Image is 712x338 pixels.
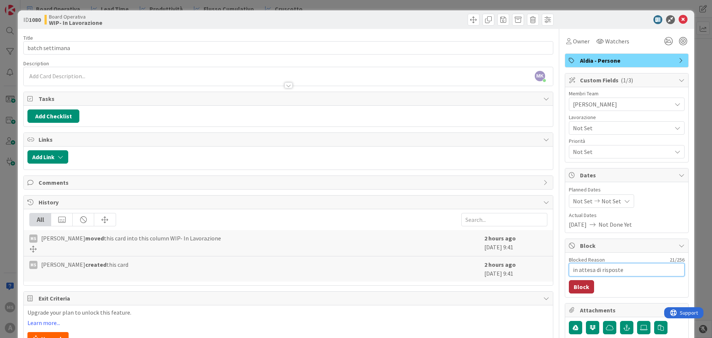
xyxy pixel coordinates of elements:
[607,256,685,263] div: 21 / 256
[573,147,672,156] span: Not Set
[580,56,675,65] span: Aldia - Persone
[49,20,102,26] b: WIP- In Lavorazione
[569,138,685,144] div: Priorità
[573,197,593,206] span: Not Set
[23,15,41,24] span: ID
[39,94,540,103] span: Tasks
[535,71,545,81] span: MK
[16,1,34,10] span: Support
[580,241,675,250] span: Block
[569,91,685,96] div: Membri Team
[39,294,540,303] span: Exit Criteria
[580,171,675,180] span: Dates
[569,186,685,194] span: Planned Dates
[23,60,49,67] span: Description
[569,115,685,120] div: Lavorazione
[484,234,547,252] div: [DATE] 9:41
[23,41,553,55] input: type card name here...
[605,37,629,46] span: Watchers
[29,261,37,269] div: MS
[569,211,685,219] span: Actual Dates
[39,198,540,207] span: History
[484,261,516,268] b: 2 hours ago
[580,76,675,85] span: Custom Fields
[601,197,621,206] span: Not Set
[569,220,587,229] span: [DATE]
[41,234,221,243] span: [PERSON_NAME] this card into this column WIP- In Lavorazione
[461,213,547,226] input: Search...
[85,261,106,268] b: created
[569,256,605,263] label: Blocked Reason
[27,150,68,164] button: Add Link
[23,35,33,41] label: Title
[484,260,547,278] div: [DATE] 9:41
[49,14,102,20] span: Board Operativa
[569,280,594,293] button: Block
[580,306,675,315] span: Attachments
[41,260,128,269] span: [PERSON_NAME] this card
[29,234,37,243] div: MS
[573,37,590,46] span: Owner
[30,213,51,226] div: All
[599,220,632,229] span: Not Done Yet
[39,178,540,187] span: Comments
[484,234,516,242] b: 2 hours ago
[29,16,41,23] b: 1080
[573,100,672,109] span: [PERSON_NAME]
[27,319,60,326] a: Learn more...
[27,109,79,123] button: Add Checklist
[39,135,540,144] span: Links
[85,234,104,242] b: moved
[573,123,668,133] span: Not Set
[621,76,633,84] span: ( 1/3 )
